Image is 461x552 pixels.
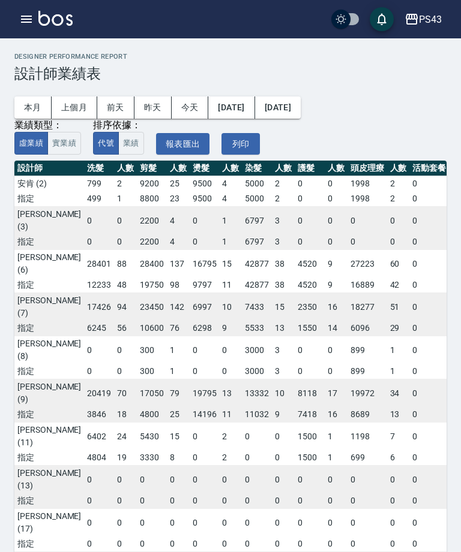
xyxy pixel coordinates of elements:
td: 0 [84,493,114,509]
td: 0 [325,191,348,207]
button: 前天 [97,96,134,119]
td: 0 [167,536,190,552]
td: 3330 [137,450,167,466]
td: 0 [219,509,242,537]
td: 42877 [242,250,272,278]
td: 142 [167,293,190,321]
td: 0 [84,207,114,235]
th: 護髮 [295,161,325,176]
td: 0 [325,176,348,192]
button: [DATE] [255,96,301,119]
td: 0 [409,234,449,250]
td: 0 [409,466,449,494]
td: 4 [219,191,242,207]
td: 16 [325,407,348,423]
button: 實業績 [47,132,81,155]
td: 51 [387,293,410,321]
td: 0 [114,536,137,552]
td: 10 [219,293,242,321]
td: 指定 [14,450,84,466]
td: 300 [137,364,167,379]
td: 0 [409,191,449,207]
td: 16889 [348,277,387,293]
td: 0 [409,407,449,423]
td: 0 [325,509,348,537]
button: 昨天 [134,96,172,119]
td: 0 [242,509,272,537]
th: 人數 [114,161,137,176]
td: 79 [167,379,190,408]
td: 25 [167,407,190,423]
td: 1998 [348,176,387,192]
td: 0 [242,536,272,552]
td: 0 [409,277,449,293]
td: 6096 [348,321,387,336]
td: 6797 [242,234,272,250]
td: 9 [219,321,242,336]
td: 13332 [242,379,272,408]
td: 0 [387,207,410,235]
td: 56 [114,321,137,336]
button: 上個月 [52,96,97,119]
td: 0 [295,536,325,552]
td: 14 [325,321,348,336]
td: 0 [114,509,137,537]
td: 0 [387,234,410,250]
td: 安肯 (2) [14,176,84,192]
td: 15 [219,250,242,278]
td: 2200 [137,207,167,235]
div: 業績類型： [14,119,81,132]
td: 4 [167,234,190,250]
td: 0 [190,423,220,451]
td: 17 [325,379,348,408]
td: 0 [348,234,387,250]
td: [PERSON_NAME] (3) [14,207,84,235]
td: 4520 [295,277,325,293]
td: 19750 [137,277,167,293]
td: 指定 [14,493,84,509]
td: 0 [272,509,295,537]
td: 9 [325,250,348,278]
td: 5430 [137,423,167,451]
td: 0 [409,450,449,466]
td: 指定 [14,364,84,379]
td: 0 [114,234,137,250]
td: 0 [272,423,295,451]
td: 17426 [84,293,114,321]
td: 0 [409,379,449,408]
td: 5000 [242,191,272,207]
button: 今天 [172,96,209,119]
td: 0 [242,423,272,451]
button: 虛業績 [14,132,48,155]
td: 9200 [137,176,167,192]
td: 0 [242,450,272,466]
td: 0 [219,493,242,509]
td: 0 [84,234,114,250]
td: 27223 [348,250,387,278]
th: 人數 [219,161,242,176]
td: 0 [190,509,220,537]
td: 9797 [190,277,220,293]
td: 4 [219,176,242,192]
td: 0 [114,364,137,379]
td: 899 [348,364,387,379]
th: 人數 [387,161,410,176]
th: 染髮 [242,161,272,176]
td: 15 [272,293,295,321]
td: 6402 [84,423,114,451]
td: 0 [84,509,114,537]
td: 3 [272,207,295,235]
td: 0 [242,466,272,494]
td: 0 [295,466,325,494]
td: 4800 [137,407,167,423]
img: Logo [38,11,73,26]
td: [PERSON_NAME](8) [14,336,84,364]
td: 0 [295,364,325,379]
td: 0 [114,207,137,235]
td: 3000 [242,364,272,379]
h3: 設計師業績表 [14,65,447,82]
td: 499 [84,191,114,207]
td: 0 [295,493,325,509]
td: 23 [167,191,190,207]
td: 3 [272,234,295,250]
